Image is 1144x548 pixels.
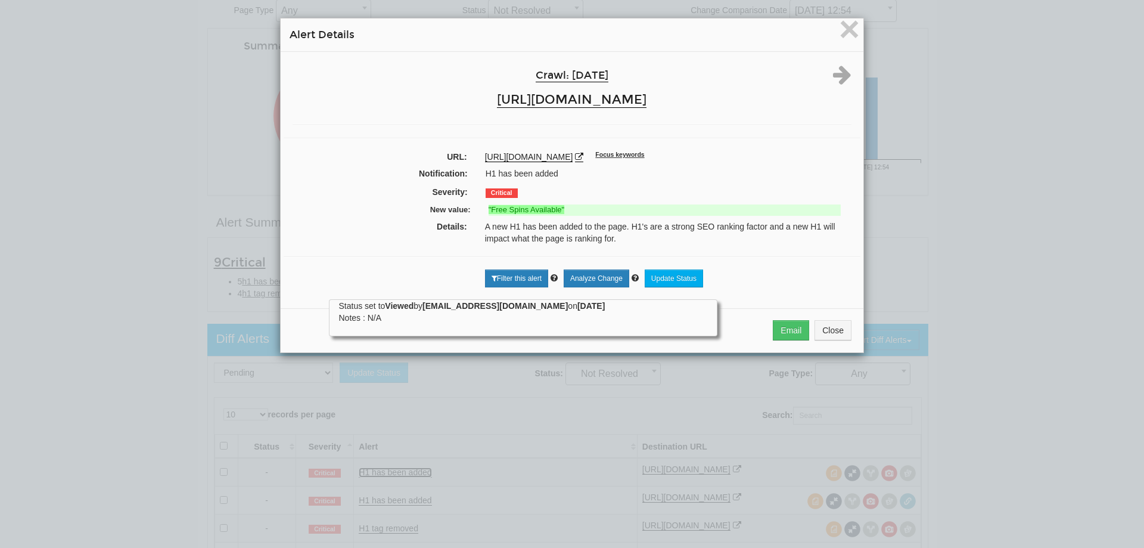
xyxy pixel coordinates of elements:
a: Next alert [833,75,851,84]
span: × [839,9,860,49]
label: Severity: [285,186,477,198]
sup: Focus keywords [595,151,644,158]
span: Critical [486,188,518,198]
button: Close [815,320,851,340]
a: Crawl: [DATE] [536,69,608,82]
label: New value: [294,205,480,216]
a: Filter this alert [485,270,548,287]
a: Update Status [645,270,703,287]
div: H1 has been added [477,168,859,179]
div: A new H1 has been added to the page. H1's are a strong SEO ranking factor and a new H1 will impac... [476,221,860,244]
span: Help [27,8,51,19]
strong: [DATE] [577,301,605,311]
strong: [EMAIL_ADDRESS][DOMAIN_NAME] [422,301,568,311]
a: Analyze Change [564,270,629,287]
h4: Alert Details [290,27,854,42]
label: Notification: [285,168,477,179]
a: [URL][DOMAIN_NAME] [485,152,573,162]
strong: Viewed [385,301,414,311]
label: URL: [284,151,476,163]
strong: "Free Spins Available" [489,205,565,214]
button: Close [839,19,860,43]
label: Details: [284,221,476,233]
a: [URL][DOMAIN_NAME] [497,92,646,108]
button: Email [773,320,809,340]
div: Status set to by on Notes : N/A [338,300,708,324]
